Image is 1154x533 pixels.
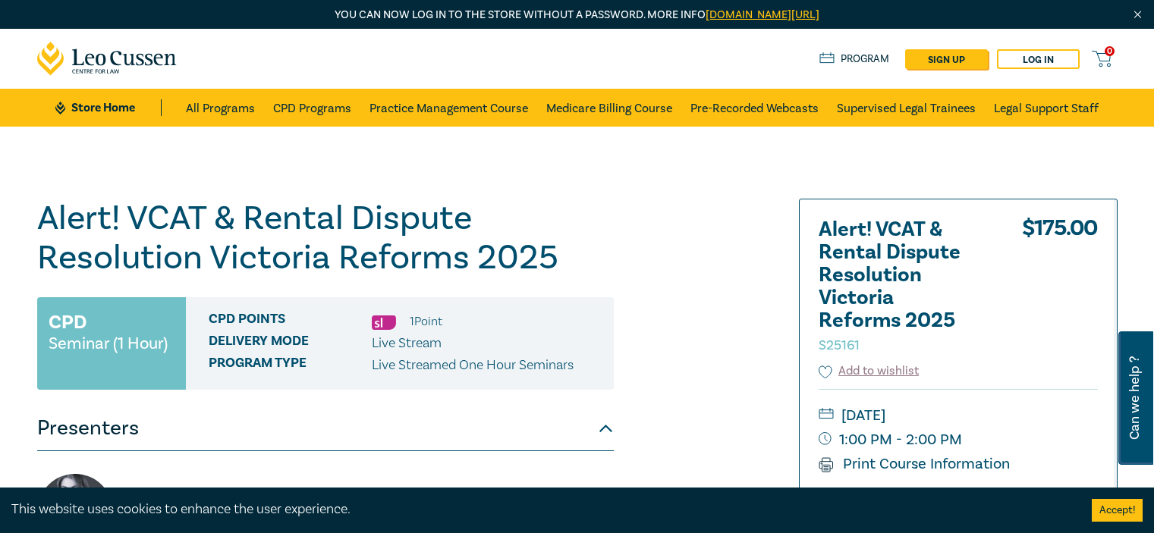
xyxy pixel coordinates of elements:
[372,315,396,330] img: Substantive Law
[37,7,1118,24] p: You can now log in to the store without a password. More info
[1092,499,1143,522] button: Accept cookies
[706,8,819,22] a: [DOMAIN_NAME][URL]
[209,312,372,331] span: CPD Points
[55,99,161,116] a: Store Home
[819,51,890,67] a: Program
[410,312,442,331] li: 1 Point
[49,309,86,336] h3: CPD
[1131,8,1144,21] img: Close
[186,89,255,127] a: All Programs
[997,49,1080,69] a: Log in
[37,406,614,451] button: Presenters
[690,89,819,127] a: Pre-Recorded Webcasts
[819,428,1098,452] small: 1:00 PM - 2:00 PM
[1105,46,1115,56] span: 0
[546,89,672,127] a: Medicare Billing Course
[819,454,1011,474] a: Print Course Information
[819,403,1098,428] small: [DATE]
[372,356,574,375] p: Live Streamed One Hour Seminars
[819,337,860,354] small: S25161
[994,89,1099,127] a: Legal Support Staff
[209,356,372,375] span: Program type
[273,89,351,127] a: CPD Programs
[837,89,976,127] a: Supervised Legal Trainees
[1022,218,1098,362] div: $ 175.00
[819,218,986,355] h2: Alert! VCAT & Rental Dispute Resolution Victoria Reforms 2025
[11,500,1069,519] div: This website uses cookies to enhance the user experience.
[37,199,614,277] h1: Alert! VCAT & Rental Dispute Resolution Victoria Reforms 2025
[819,362,920,380] button: Add to wishlist
[905,49,988,69] a: sign up
[372,334,442,352] span: Live Stream
[1127,340,1142,456] span: Can we help ?
[49,336,168,351] small: Seminar (1 Hour)
[209,334,372,353] span: Delivery Mode
[369,89,528,127] a: Practice Management Course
